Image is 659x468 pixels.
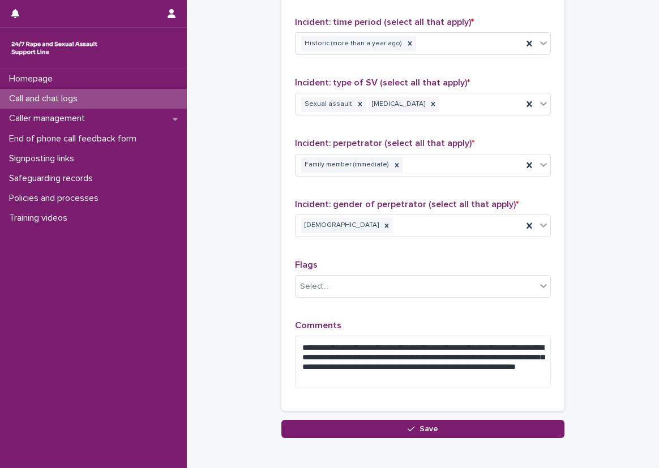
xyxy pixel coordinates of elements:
p: Policies and processes [5,193,108,204]
span: Incident: perpetrator (select all that apply) [295,139,474,148]
div: Select... [300,281,328,293]
div: Family member (immediate) [301,157,391,173]
p: Training videos [5,213,76,224]
div: Sexual assault [301,97,354,112]
span: Flags [295,260,318,269]
span: Incident: time period (select all that apply) [295,18,474,27]
button: Save [281,420,564,438]
p: Call and chat logs [5,93,87,104]
div: [DEMOGRAPHIC_DATA] [301,218,380,233]
img: rhQMoQhaT3yELyF149Cw [9,37,100,59]
span: Save [420,425,438,433]
span: Incident: type of SV (select all that apply) [295,78,470,87]
span: Incident: gender of perpetrator (select all that apply) [295,200,519,209]
p: Caller management [5,113,94,124]
div: Historic (more than a year ago) [301,36,404,51]
div: [MEDICAL_DATA] [369,97,427,112]
p: Safeguarding records [5,173,102,184]
p: Homepage [5,74,62,84]
span: Comments [295,321,341,330]
p: Signposting links [5,153,83,164]
p: End of phone call feedback form [5,134,146,144]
